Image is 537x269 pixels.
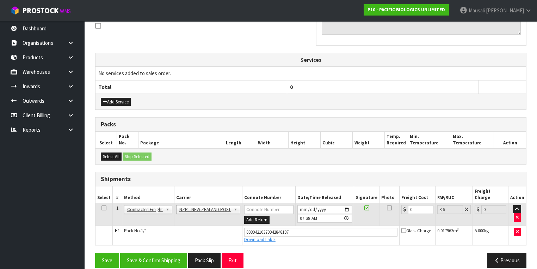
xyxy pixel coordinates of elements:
sup: 3 [457,227,459,232]
th: # [113,186,122,203]
span: 0.017963 [437,228,453,234]
span: Glass Charge [401,228,431,234]
th: Cubic [320,132,352,148]
th: Photo [379,186,400,203]
h3: Packs [101,121,521,128]
th: Height [288,132,320,148]
td: Pack No. [122,226,242,245]
span: Contracted Freight [127,205,163,214]
th: Min. Temperature [408,132,451,148]
span: [PERSON_NAME] [486,7,524,14]
button: Previous [487,253,526,268]
td: No services added to sales order. [95,67,526,80]
a: Download Label [244,237,276,243]
input: Freight Adjustment [437,205,463,214]
th: Max. Temperature [451,132,494,148]
th: Freight Charge [473,186,508,203]
span: 0 [290,84,293,90]
th: Select [95,186,113,203]
th: Services [95,53,526,67]
input: Connote Number [244,205,294,214]
th: Total [95,80,287,94]
button: Exit [222,253,243,268]
th: Pack No. [117,132,138,148]
th: Freight Cost [400,186,435,203]
small: WMS [60,8,71,14]
button: Ship Selected [123,153,152,161]
th: Signature [354,186,379,203]
h3: Shipments [101,176,521,183]
th: Temp. Required [385,132,408,148]
th: Method [122,186,174,203]
th: Date/Time Released [296,186,354,203]
th: Action [508,186,526,203]
td: m [435,226,473,245]
th: Action [494,132,526,148]
span: Mausali [469,7,485,14]
span: 1 [118,228,120,234]
img: cube-alt.png [11,6,19,15]
strong: P10 - PACIFIC BIOLOGICS UNLIMITED [368,7,445,13]
th: Length [224,132,256,148]
button: Save [95,253,119,268]
a: P10 - PACIFIC BIOLOGICS UNLIMITED [364,4,449,16]
th: Package [138,132,224,148]
span: 5.000 [475,228,484,234]
button: Add Service [101,98,131,106]
th: Carrier [174,186,242,203]
th: Select [95,132,117,148]
input: Freight Charge [481,205,506,214]
span: 1/1 [141,228,147,234]
button: Select All [101,153,122,161]
input: Connote Number [244,228,397,237]
button: Pack Slip [188,253,221,268]
button: Add Return [244,216,270,224]
span: NZP - NEW ZEALAND POST [179,205,231,214]
th: FAF/RUC [435,186,473,203]
span: ProStock [23,6,58,15]
button: Save & Confirm Shipping [120,253,187,268]
td: kg [473,226,508,245]
span: 1 [116,205,118,211]
th: Weight [353,132,385,148]
th: Width [256,132,288,148]
th: Connote Number [242,186,295,203]
input: Freight Cost [408,205,433,214]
